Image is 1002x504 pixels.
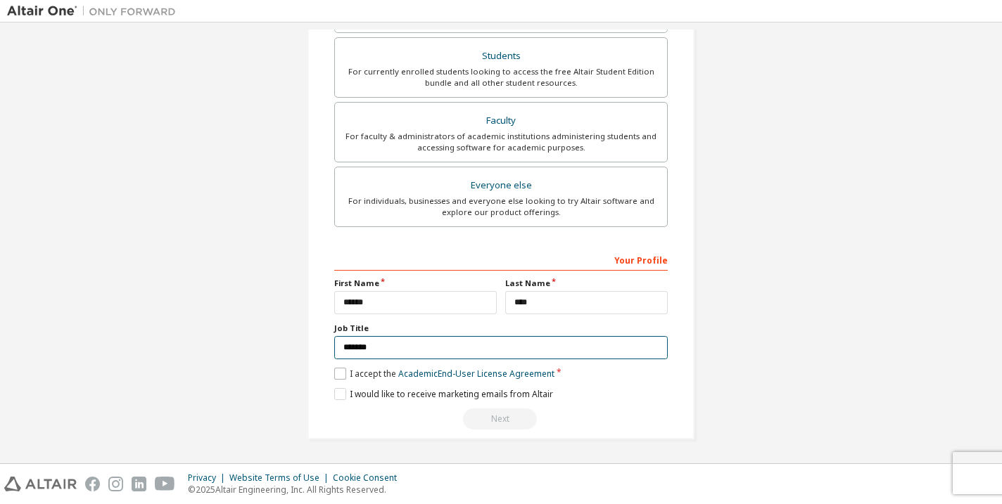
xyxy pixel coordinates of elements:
div: Cookie Consent [333,472,405,484]
div: Faculty [343,111,659,131]
img: linkedin.svg [132,477,146,491]
label: I accept the [334,368,554,380]
label: Job Title [334,323,668,334]
p: © 2025 Altair Engineering, Inc. All Rights Reserved. [188,484,405,496]
div: Read and acccept EULA to continue [334,408,668,429]
img: Altair One [7,4,183,18]
div: For individuals, businesses and everyone else looking to try Altair software and explore our prod... [343,195,659,218]
img: youtube.svg [155,477,175,491]
label: I would like to receive marketing emails from Altair [334,388,553,400]
a: Academic End-User License Agreement [398,368,554,380]
label: First Name [334,278,497,289]
img: altair_logo.svg [4,477,77,491]
div: Your Profile [334,248,668,271]
img: instagram.svg [108,477,123,491]
div: Students [343,46,659,66]
div: For faculty & administrators of academic institutions administering students and accessing softwa... [343,131,659,153]
label: Last Name [505,278,668,289]
div: For currently enrolled students looking to access the free Altair Student Edition bundle and all ... [343,66,659,89]
div: Everyone else [343,176,659,195]
img: facebook.svg [85,477,100,491]
div: Website Terms of Use [229,472,333,484]
div: Privacy [188,472,229,484]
